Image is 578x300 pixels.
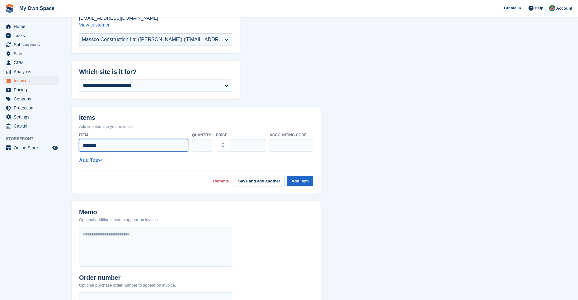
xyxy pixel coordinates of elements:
span: Coupons [14,94,51,103]
a: My Own Space [17,3,57,13]
label: Quantity [192,132,212,138]
a: menu [3,76,59,85]
a: menu [3,22,59,31]
h2: Items [79,114,313,123]
a: menu [3,143,59,152]
p: [EMAIL_ADDRESS][DOMAIN_NAME] [79,15,232,22]
p: Optional purchase order number to appear on invoice. [79,282,176,288]
label: Price [216,132,266,138]
span: Storefront [6,136,62,142]
img: stora-icon-8386f47178a22dfd0bd8f6a31ec36ba5ce8667c1dd55bd0f319d3a0aa187defe.svg [5,4,14,13]
a: menu [3,85,59,94]
h2: Memo [79,209,159,216]
a: menu [3,58,59,67]
span: Analytics [14,67,51,76]
label: Item [79,132,188,138]
a: menu [3,67,59,76]
a: Preview store [51,144,59,152]
a: Add Tax [79,158,102,163]
a: menu [3,113,59,121]
button: Save and add another [234,176,284,186]
span: Home [14,22,51,31]
span: Pricing [14,85,51,94]
h2: Order number [79,274,176,281]
span: Online Store [14,143,51,152]
span: CRM [14,58,51,67]
p: Optional additional text to appear on invoice. [79,217,159,223]
span: Invoices [14,76,51,85]
span: Create [504,5,516,11]
span: Account [556,5,572,12]
span: Subscriptions [14,40,51,49]
h2: Which site is it for? [79,68,232,75]
div: Massco Construction Ltd ([PERSON_NAME]) ([EMAIL_ADDRESS][DOMAIN_NAME]) [82,36,224,43]
a: Remove [213,178,229,184]
span: Protection [14,104,51,112]
span: Capital [14,122,51,130]
span: Settings [14,113,51,121]
a: menu [3,104,59,112]
a: menu [3,31,59,40]
button: Add item [287,176,313,186]
label: Accounting code [270,132,313,138]
a: menu [3,49,59,58]
img: Lucy Parry [549,5,555,11]
span: Help [535,5,543,11]
span: Sites [14,49,51,58]
a: menu [3,40,59,49]
a: View customer [79,22,110,27]
p: Add line items to your invoice. [79,123,313,130]
a: menu [3,94,59,103]
span: Tasks [14,31,51,40]
a: menu [3,122,59,130]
